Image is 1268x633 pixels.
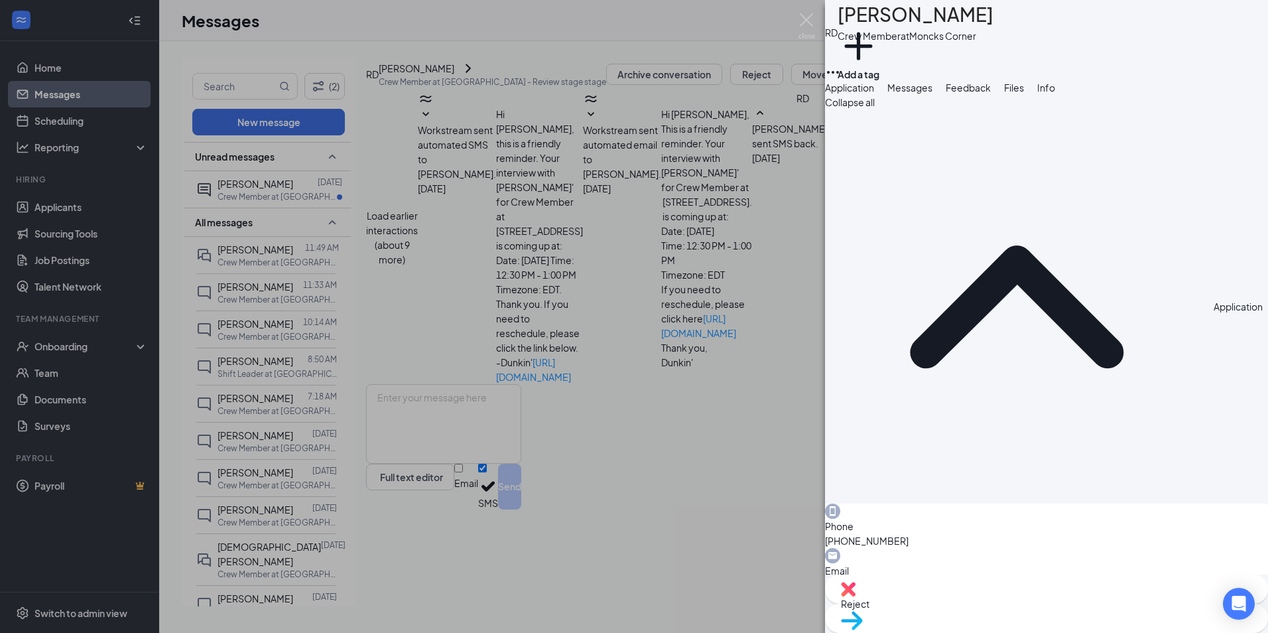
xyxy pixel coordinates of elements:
[825,95,1268,109] span: Collapse all
[838,25,879,67] svg: Plus
[838,25,879,82] button: PlusAdd a tag
[825,563,1268,578] span: Email
[1004,82,1024,94] span: Files
[841,597,1252,611] span: Reject
[825,115,1208,498] svg: ChevronUp
[825,82,874,94] span: Application
[1037,82,1055,94] span: Info
[825,64,841,80] svg: Ellipses
[1223,588,1255,620] div: Open Intercom Messenger
[1214,299,1263,314] div: Application
[825,533,1268,548] span: [PHONE_NUMBER]
[825,519,1268,533] span: Phone
[946,82,991,94] span: Feedback
[887,82,932,94] span: Messages
[825,25,838,40] div: RD
[838,29,993,42] div: Crew Member at Moncks Corner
